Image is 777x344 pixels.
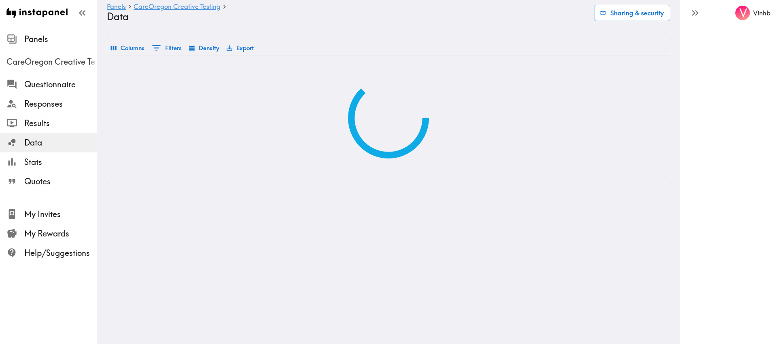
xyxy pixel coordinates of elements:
[24,228,97,239] span: My Rewards
[753,8,771,17] h6: Vinhb
[107,3,126,11] a: Panels
[24,176,97,187] span: Quotes
[24,79,97,90] span: Questionnaire
[594,5,670,21] button: Sharing & security
[24,118,97,129] span: Results
[107,11,588,23] h4: Data
[6,56,97,68] span: CareOregon Creative Testing
[187,41,221,55] button: Density
[24,156,97,168] span: Stats
[24,34,97,45] span: Panels
[109,41,146,55] button: Select columns
[24,98,97,110] span: Responses
[225,41,256,55] button: Export
[24,209,97,220] span: My Invites
[739,6,747,20] span: V
[24,137,97,148] span: Data
[150,41,184,55] button: Show filters
[134,3,221,11] a: CareOregon Creative Testing
[24,247,97,259] span: Help/Suggestions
